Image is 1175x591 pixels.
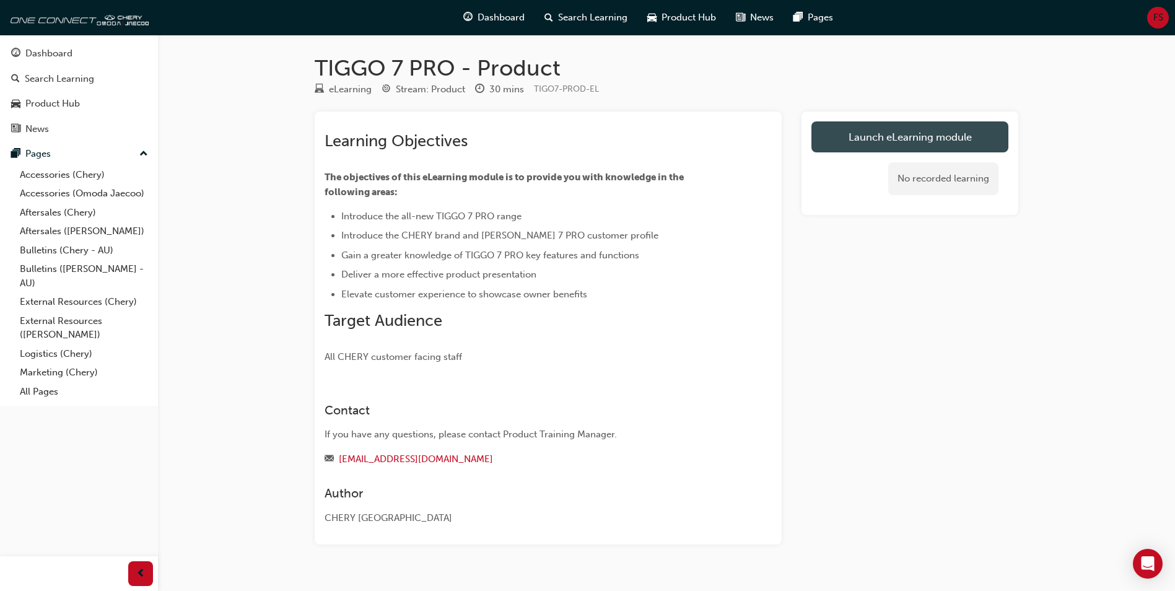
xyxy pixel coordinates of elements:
span: guage-icon [11,48,20,59]
a: guage-iconDashboard [453,5,535,30]
span: News [750,11,774,25]
div: Type [315,82,372,97]
span: prev-icon [136,566,146,582]
div: Search Learning [25,72,94,86]
div: eLearning [329,82,372,97]
span: pages-icon [793,10,803,25]
span: The objectives of this eLearning module is to provide you with knowledge in the following areas: [325,172,686,198]
a: car-iconProduct Hub [637,5,726,30]
a: Search Learning [5,68,153,90]
span: Product Hub [662,11,716,25]
span: up-icon [139,146,148,162]
a: search-iconSearch Learning [535,5,637,30]
a: Launch eLearning module [811,121,1008,152]
a: All Pages [15,382,153,401]
a: Marketing (Chery) [15,363,153,382]
span: Search Learning [558,11,627,25]
a: Bulletins (Chery - AU) [15,241,153,260]
span: Deliver a more effective product presentation [341,269,536,280]
span: Gain a greater knowledge of TIGGO 7 PRO key features and functions [341,250,639,261]
a: Aftersales ([PERSON_NAME]) [15,222,153,241]
h3: Author [325,486,727,501]
a: news-iconNews [726,5,784,30]
a: Accessories (Omoda Jaecoo) [15,184,153,203]
span: Target Audience [325,311,442,330]
span: Learning Objectives [325,131,468,151]
div: No recorded learning [888,162,998,195]
div: News [25,122,49,136]
h3: Contact [325,403,727,418]
span: target-icon [382,84,391,95]
a: Product Hub [5,92,153,115]
button: Pages [5,142,153,165]
span: Elevate customer experience to showcase owner benefits [341,289,587,300]
a: [EMAIL_ADDRESS][DOMAIN_NAME] [339,453,493,465]
a: News [5,118,153,141]
a: External Resources (Chery) [15,292,153,312]
span: news-icon [736,10,745,25]
div: Stream [382,82,465,97]
span: Dashboard [478,11,525,25]
div: Open Intercom Messenger [1133,549,1163,579]
a: Dashboard [5,42,153,65]
div: Duration [475,82,524,97]
button: DashboardSearch LearningProduct HubNews [5,40,153,142]
a: pages-iconPages [784,5,843,30]
div: Product Hub [25,97,80,111]
a: Aftersales (Chery) [15,203,153,222]
div: Stream: Product [396,82,465,97]
div: 30 mins [489,82,524,97]
span: guage-icon [463,10,473,25]
div: Pages [25,147,51,161]
div: CHERY [GEOGRAPHIC_DATA] [325,511,727,525]
span: news-icon [11,124,20,135]
span: Introduce the all-new TIGGO 7 PRO range [341,211,522,222]
a: External Resources ([PERSON_NAME]) [15,312,153,344]
img: oneconnect [6,5,149,30]
span: car-icon [647,10,657,25]
span: learningResourceType_ELEARNING-icon [315,84,324,95]
a: Accessories (Chery) [15,165,153,185]
span: Pages [808,11,833,25]
div: If you have any questions, please contact Product Training Manager. [325,427,727,442]
span: search-icon [544,10,553,25]
span: FS [1153,11,1163,25]
a: Bulletins ([PERSON_NAME] - AU) [15,260,153,292]
h1: TIGGO 7 PRO - Product [315,55,1018,82]
a: Logistics (Chery) [15,344,153,364]
button: FS [1147,7,1169,28]
span: pages-icon [11,149,20,160]
span: email-icon [325,454,334,465]
span: car-icon [11,98,20,110]
span: Learning resource code [534,84,599,94]
div: Email [325,452,727,467]
div: Dashboard [25,46,72,61]
span: All CHERY customer facing staff [325,351,462,362]
span: clock-icon [475,84,484,95]
span: Introduce the CHERY brand and [PERSON_NAME] 7 PRO customer profile [341,230,658,241]
span: search-icon [11,74,20,85]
